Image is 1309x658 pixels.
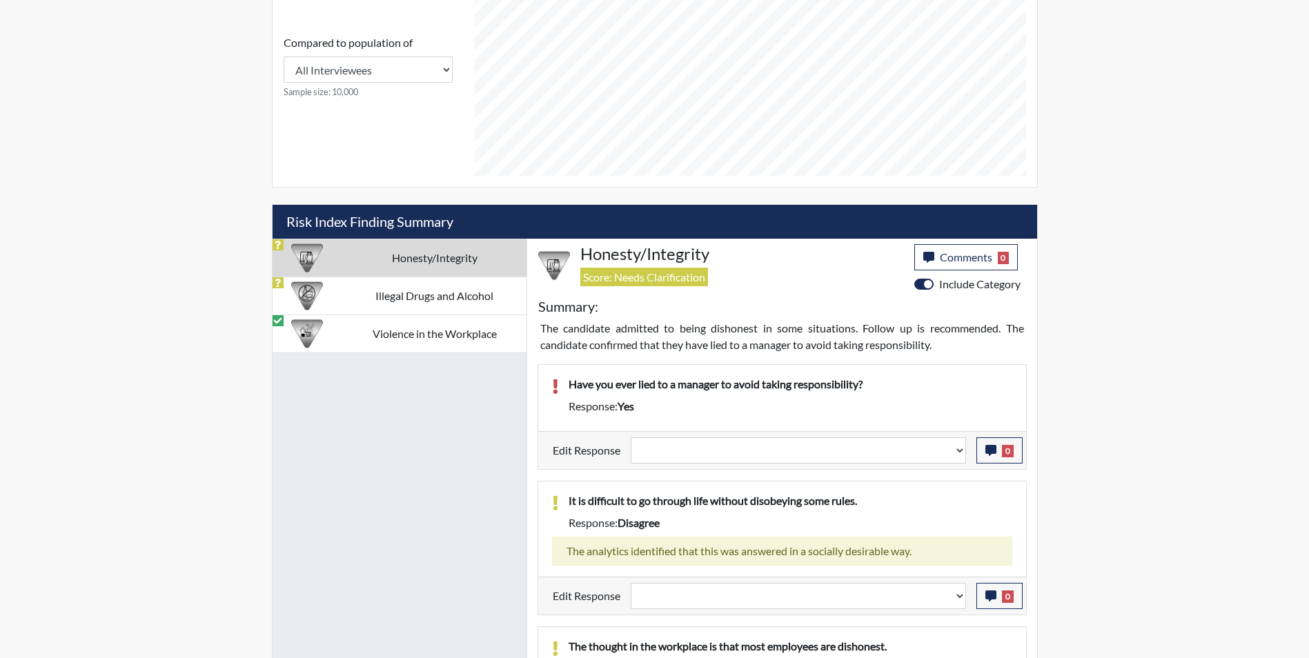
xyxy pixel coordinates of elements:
h5: Summary: [538,298,598,315]
label: Include Category [939,276,1021,292]
h4: Honesty/Integrity [580,244,904,264]
h5: Risk Index Finding Summary [273,205,1037,239]
span: 0 [1002,590,1014,603]
div: Consistency Score comparison among population [284,34,453,99]
img: CATEGORY%20ICON-26.eccbb84f.png [291,318,323,350]
label: Edit Response [553,437,620,463]
span: Score: Needs Clarification [580,268,708,286]
span: Comments [940,250,992,263]
p: It is difficult to go through life without disobeying some rules. [569,492,1012,509]
label: Compared to population of [284,34,413,51]
img: CATEGORY%20ICON-11.a5f294f4.png [538,250,570,281]
img: CATEGORY%20ICON-12.0f6f1024.png [291,280,323,312]
div: Response: [558,515,1023,531]
button: Comments0 [914,244,1018,270]
img: CATEGORY%20ICON-11.a5f294f4.png [291,242,323,274]
div: The analytics identified that this was answered in a socially desirable way. [552,537,1012,566]
p: Have you ever lied to a manager to avoid taking responsibility? [569,376,1012,392]
label: Edit Response [553,583,620,609]
td: Illegal Drugs and Alcohol [342,277,526,315]
button: 0 [976,437,1023,463]
div: Response: [558,398,1023,415]
span: disagree [618,516,660,529]
p: The candidate admitted to being dishonest in some situations. Follow up is recommended. The candi... [540,320,1024,353]
div: Update the test taker's response, the change might impact the score [620,437,976,463]
span: 0 [998,252,1010,264]
small: Sample size: 10,000 [284,86,453,99]
span: 0 [1002,445,1014,457]
span: yes [618,399,634,412]
td: Violence in the Workplace [342,315,526,352]
td: Honesty/Integrity [342,239,526,277]
button: 0 [976,583,1023,609]
div: Update the test taker's response, the change might impact the score [620,583,976,609]
p: The thought in the workplace is that most employees are dishonest. [569,638,1012,655]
